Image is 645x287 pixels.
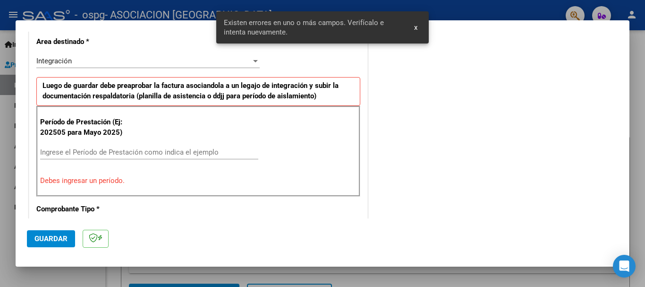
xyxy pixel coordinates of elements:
p: Area destinado * [36,36,134,47]
span: Integración [36,57,72,65]
button: x [407,19,425,36]
p: Debes ingresar un período. [40,175,356,186]
span: Existen errores en uno o más campos. Verifícalo e intenta nuevamente. [224,18,403,37]
strong: Luego de guardar debe preaprobar la factura asociandola a un legajo de integración y subir la doc... [42,81,339,101]
p: Comprobante Tipo * [36,204,134,215]
p: Período de Prestación (Ej: 202505 para Mayo 2025) [40,117,135,138]
span: Guardar [34,235,68,243]
button: Guardar [27,230,75,247]
div: Open Intercom Messenger [613,255,636,278]
span: x [414,23,417,32]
